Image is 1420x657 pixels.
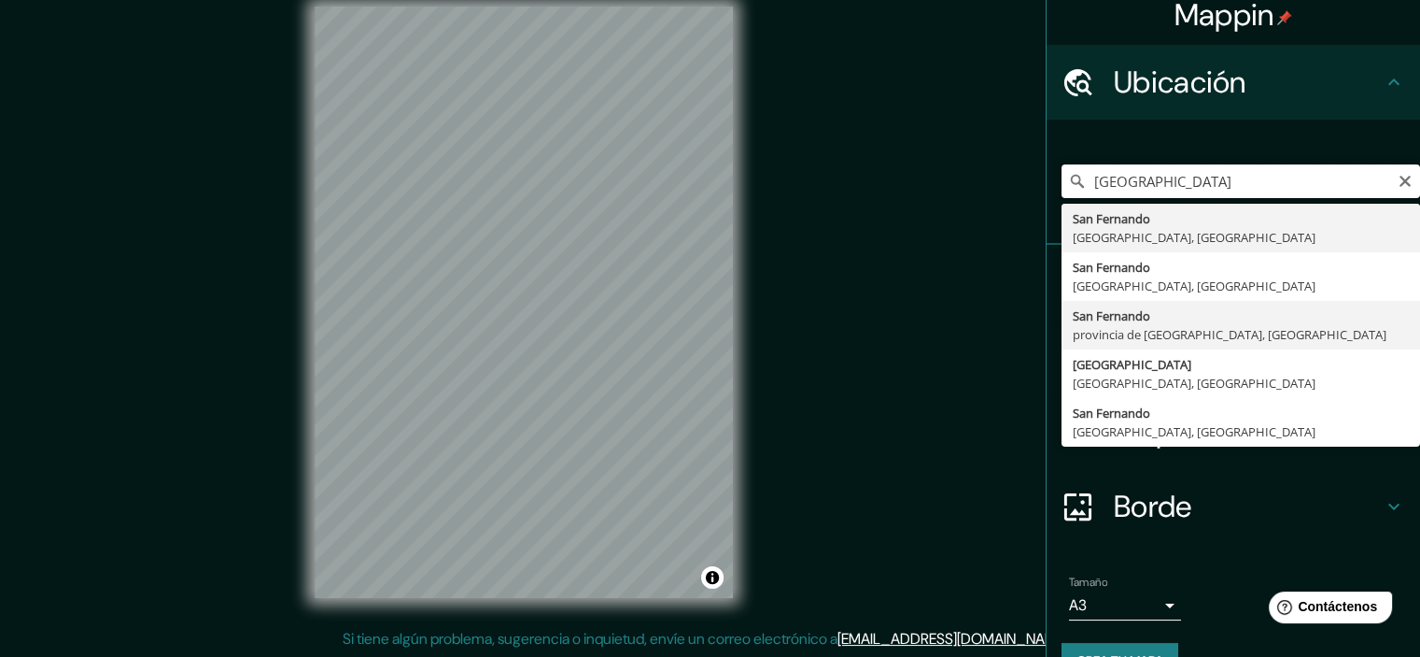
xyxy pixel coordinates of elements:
[1073,423,1315,440] font: [GEOGRAPHIC_DATA], [GEOGRAPHIC_DATA]
[1254,584,1399,636] iframe: Lanzador de widgets de ayuda
[1114,63,1246,102] font: Ubicación
[1073,326,1386,343] font: provincia de [GEOGRAPHIC_DATA], [GEOGRAPHIC_DATA]
[315,7,733,598] canvas: Mapa
[1277,10,1292,25] img: pin-icon.png
[1047,469,1420,544] div: Borde
[1073,356,1191,373] font: [GEOGRAPHIC_DATA]
[1047,45,1420,120] div: Ubicación
[1398,171,1413,189] button: Claro
[1047,320,1420,394] div: Estilo
[1069,595,1087,615] font: A3
[1069,575,1107,590] font: Tamaño
[1073,210,1150,227] font: San Fernando
[1073,307,1150,324] font: San Fernando
[1047,245,1420,320] div: Patas
[1073,405,1150,421] font: San Fernando
[1047,394,1420,469] div: Disposición
[1061,164,1420,198] input: Elige tu ciudad o zona
[1073,229,1315,246] font: [GEOGRAPHIC_DATA], [GEOGRAPHIC_DATA]
[701,566,724,589] button: Activar o desactivar atribución
[1069,591,1181,621] div: A3
[1073,375,1315,392] font: [GEOGRAPHIC_DATA], [GEOGRAPHIC_DATA]
[1073,259,1150,276] font: San Fernando
[1073,278,1315,294] font: [GEOGRAPHIC_DATA], [GEOGRAPHIC_DATA]
[343,629,837,649] font: Si tiene algún problema, sugerencia o inquietud, envíe un correo electrónico a
[1114,487,1192,526] font: Borde
[837,629,1068,649] a: [EMAIL_ADDRESS][DOMAIN_NAME]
